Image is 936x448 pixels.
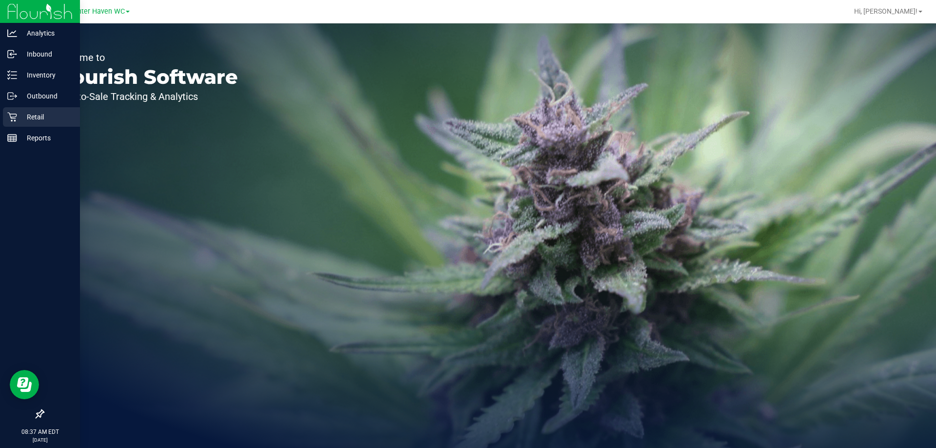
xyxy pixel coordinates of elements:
[4,436,76,444] p: [DATE]
[10,370,39,399] iframe: Resource center
[7,28,17,38] inline-svg: Analytics
[4,428,76,436] p: 08:37 AM EDT
[17,48,76,60] p: Inbound
[7,133,17,143] inline-svg: Reports
[17,27,76,39] p: Analytics
[17,69,76,81] p: Inventory
[53,67,238,87] p: Flourish Software
[17,132,76,144] p: Reports
[17,90,76,102] p: Outbound
[17,111,76,123] p: Retail
[7,91,17,101] inline-svg: Outbound
[854,7,917,15] span: Hi, [PERSON_NAME]!
[53,53,238,62] p: Welcome to
[53,92,238,101] p: Seed-to-Sale Tracking & Analytics
[69,7,125,16] span: Winter Haven WC
[7,70,17,80] inline-svg: Inventory
[7,49,17,59] inline-svg: Inbound
[7,112,17,122] inline-svg: Retail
